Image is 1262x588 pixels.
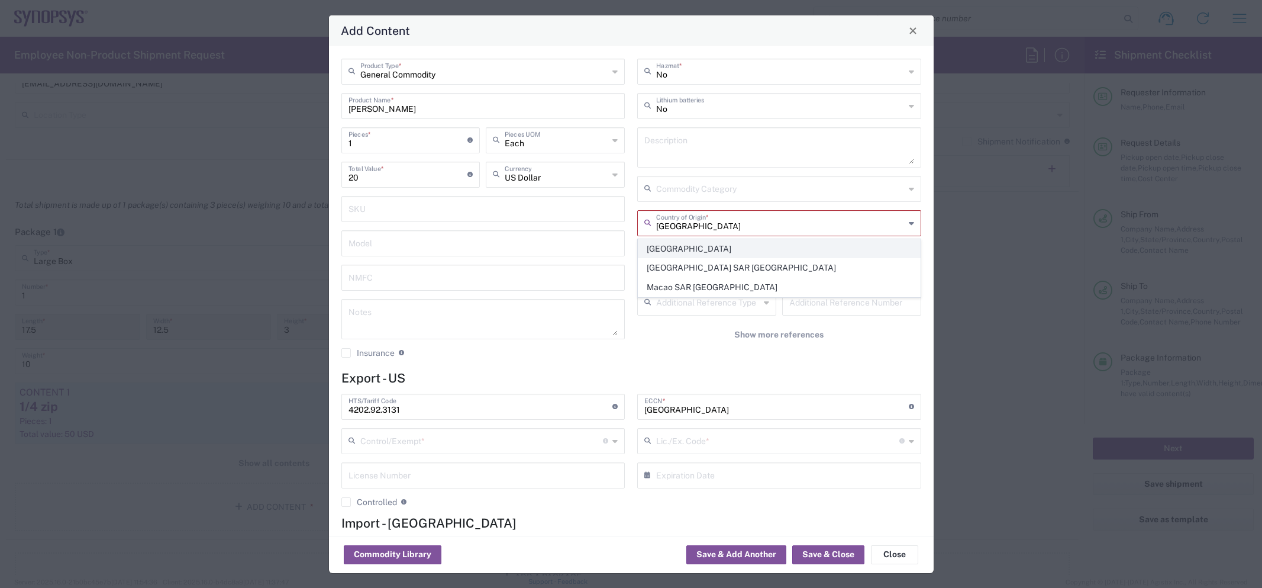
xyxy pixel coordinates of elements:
[792,545,864,564] button: Save & Close
[341,516,921,531] h4: Import - [GEOGRAPHIC_DATA]
[344,545,441,564] button: Commodity Library
[686,545,786,564] button: Save & Add Another
[638,259,920,277] span: [GEOGRAPHIC_DATA] SAR [GEOGRAPHIC_DATA]
[341,371,921,385] h4: Export - US
[638,240,920,258] span: [GEOGRAPHIC_DATA]
[871,545,918,564] button: Close
[341,497,397,507] label: Controlled
[638,278,920,297] span: Macao SAR [GEOGRAPHIC_DATA]
[637,236,921,247] div: This field is required
[341,22,410,39] h4: Add Content
[905,23,921,39] button: Close
[341,348,395,358] label: Insurance
[734,329,824,340] span: Show more references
